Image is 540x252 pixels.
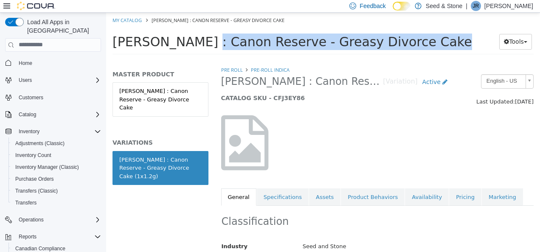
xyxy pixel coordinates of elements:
[12,150,55,160] a: Inventory Count
[15,92,101,103] span: Customers
[24,18,101,35] span: Load All Apps in [GEOGRAPHIC_DATA]
[6,70,102,104] a: [PERSON_NAME] : Canon Reserve - Greasy Divorce Cake
[145,54,183,60] a: Pre-roll Indica
[115,54,137,60] a: Pre roll
[19,94,43,101] span: Customers
[370,86,409,92] span: Last Updated:
[15,75,101,85] span: Users
[12,162,101,172] span: Inventory Manager (Classic)
[466,1,467,11] p: |
[19,233,37,240] span: Reports
[12,138,101,148] span: Adjustments (Classic)
[473,1,479,11] span: JR
[115,230,142,237] span: Industry
[375,62,416,75] span: English - US
[277,66,311,73] small: [Variation]
[15,245,65,252] span: Canadian Compliance
[12,162,82,172] a: Inventory Manager (Classic)
[12,174,57,184] a: Purchase Orders
[15,126,101,137] span: Inventory
[15,188,58,194] span: Transfers (Classic)
[8,197,104,209] button: Transfers
[15,58,101,68] span: Home
[15,232,101,242] span: Reports
[8,137,104,149] button: Adjustments (Classic)
[360,2,385,10] span: Feedback
[45,4,178,11] span: [PERSON_NAME] : Canon Reserve - Greasy Divorce Cake
[2,109,104,120] button: Catalog
[2,231,104,243] button: Reports
[235,176,298,193] a: Product Behaviors
[115,62,277,76] span: [PERSON_NAME] : Canon Reserve - Greasy Divorce Cake (1x1.2g)
[2,57,104,69] button: Home
[376,176,417,193] a: Marketing
[115,176,150,193] a: General
[15,109,39,120] button: Catalog
[8,149,104,161] button: Inventory Count
[12,198,101,208] span: Transfers
[15,215,101,225] span: Operations
[19,216,44,223] span: Operations
[409,86,427,92] span: [DATE]
[426,1,462,11] p: Seed & Stone
[19,111,36,118] span: Catalog
[2,74,104,86] button: Users
[19,128,39,135] span: Inventory
[6,126,102,134] h5: VARIATIONS
[375,62,427,76] a: English - US
[6,22,366,36] span: [PERSON_NAME] : Canon Reserve - Greasy Divorce Cake
[151,176,202,193] a: Specifications
[299,176,343,193] a: Availability
[15,176,54,182] span: Purchase Orders
[8,161,104,173] button: Inventory Manager (Classic)
[19,77,32,84] span: Users
[17,2,55,10] img: Cova
[8,185,104,197] button: Transfers (Classic)
[12,138,68,148] a: Adjustments (Classic)
[15,164,79,171] span: Inventory Manager (Classic)
[393,2,411,11] input: Dark Mode
[15,58,36,68] a: Home
[471,1,481,11] div: Jimmie Rao
[316,66,335,73] span: Active
[15,199,37,206] span: Transfers
[15,215,47,225] button: Operations
[2,214,104,226] button: Operations
[6,4,36,11] a: My Catalog
[15,232,40,242] button: Reports
[393,21,426,37] button: Tools
[13,143,96,168] div: [PERSON_NAME] : Canon Reserve - Greasy Divorce Cake (1x1.2g)
[484,1,533,11] p: [PERSON_NAME]
[115,202,427,216] h2: Classification
[2,126,104,137] button: Inventory
[15,75,35,85] button: Users
[12,150,101,160] span: Inventory Count
[15,109,101,120] span: Catalog
[12,186,101,196] span: Transfers (Classic)
[15,140,65,147] span: Adjustments (Classic)
[12,186,61,196] a: Transfers (Classic)
[203,176,234,193] a: Assets
[15,152,51,159] span: Inventory Count
[12,198,40,208] a: Transfers
[15,126,43,137] button: Inventory
[2,91,104,104] button: Customers
[8,173,104,185] button: Purchase Orders
[12,174,101,184] span: Purchase Orders
[343,176,375,193] a: Pricing
[190,227,433,241] div: Seed and Stone
[15,92,47,103] a: Customers
[6,58,102,65] h5: MASTER PRODUCT
[115,81,346,89] h5: CATALOG SKU - CFJ3EY86
[19,60,32,67] span: Home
